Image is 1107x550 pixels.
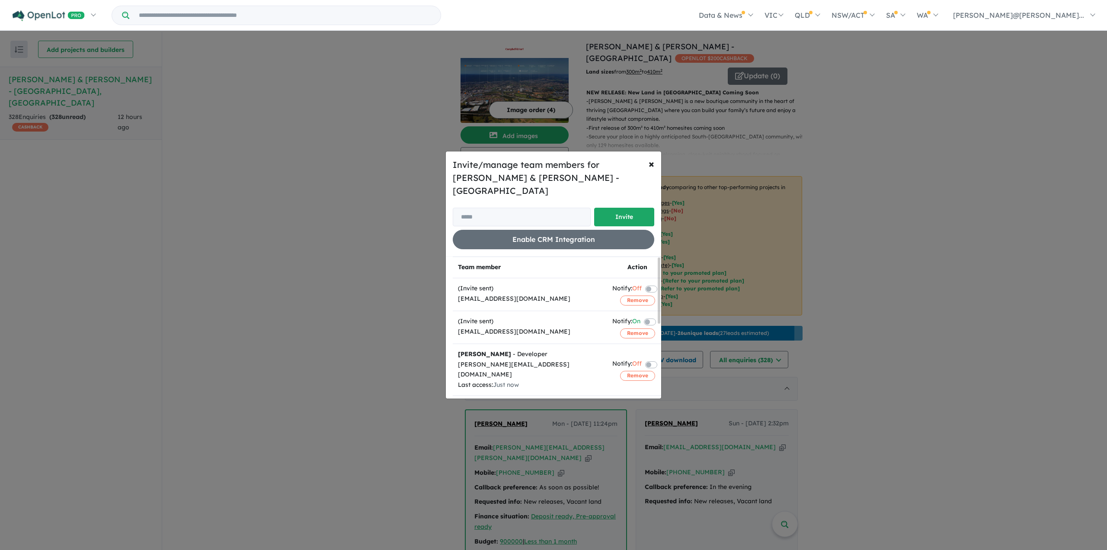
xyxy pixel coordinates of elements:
div: Notify: [612,316,640,328]
strong: [PERSON_NAME] [458,350,511,358]
span: Just now [493,381,519,389]
h5: Invite/manage team members for [PERSON_NAME] & [PERSON_NAME] - [GEOGRAPHIC_DATA] [453,158,654,197]
span: On [632,316,640,328]
div: - Developer [458,349,602,360]
div: Last access: [458,380,602,390]
span: × [649,157,654,170]
button: Invite [594,208,654,226]
div: Notify: [612,359,642,370]
div: [EMAIL_ADDRESS][DOMAIN_NAME] [458,327,602,337]
input: Try estate name, suburb, builder or developer [131,6,439,25]
button: Enable CRM Integration [453,230,654,249]
span: [PERSON_NAME]@[PERSON_NAME]... [953,11,1084,19]
div: (Invite sent) [458,283,602,294]
th: Team member [453,257,607,278]
button: Remove [620,296,655,305]
div: [PERSON_NAME][EMAIL_ADDRESS][DOMAIN_NAME] [458,360,602,380]
th: Action [607,257,668,278]
div: [EMAIL_ADDRESS][DOMAIN_NAME] [458,294,602,304]
button: Remove [620,328,655,338]
div: Notify: [612,283,642,295]
img: Openlot PRO Logo White [13,10,85,21]
span: Off [632,359,642,370]
span: Off [632,283,642,295]
button: Remove [620,371,655,380]
div: (Invite sent) [458,316,602,327]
